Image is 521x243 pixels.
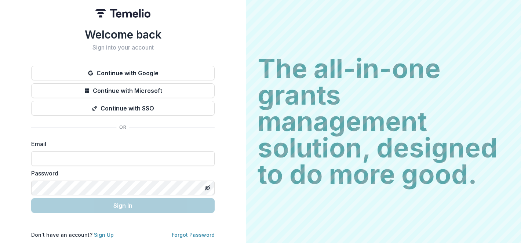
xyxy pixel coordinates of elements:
button: Continue with SSO [31,101,215,116]
h2: Sign into your account [31,44,215,51]
button: Continue with Microsoft [31,83,215,98]
button: Sign In [31,198,215,213]
button: Toggle password visibility [201,182,213,194]
a: Sign Up [94,232,114,238]
p: Don't have an account? [31,231,114,239]
img: Temelio [95,9,150,18]
button: Continue with Google [31,66,215,80]
a: Forgot Password [172,232,215,238]
h1: Welcome back [31,28,215,41]
label: Password [31,169,210,178]
label: Email [31,139,210,148]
